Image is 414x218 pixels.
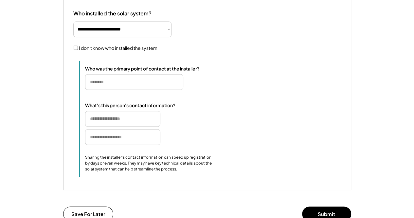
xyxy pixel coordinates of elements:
[79,45,157,51] label: I don't know who installed the system
[85,66,200,71] div: Who was the primary point of contact at the installer?
[73,10,152,17] div: Who installed the solar system?
[85,102,175,108] div: What's this person's contact information?
[85,154,213,172] div: Sharing the installer's contact information can speed up registration by days or even weeks. They...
